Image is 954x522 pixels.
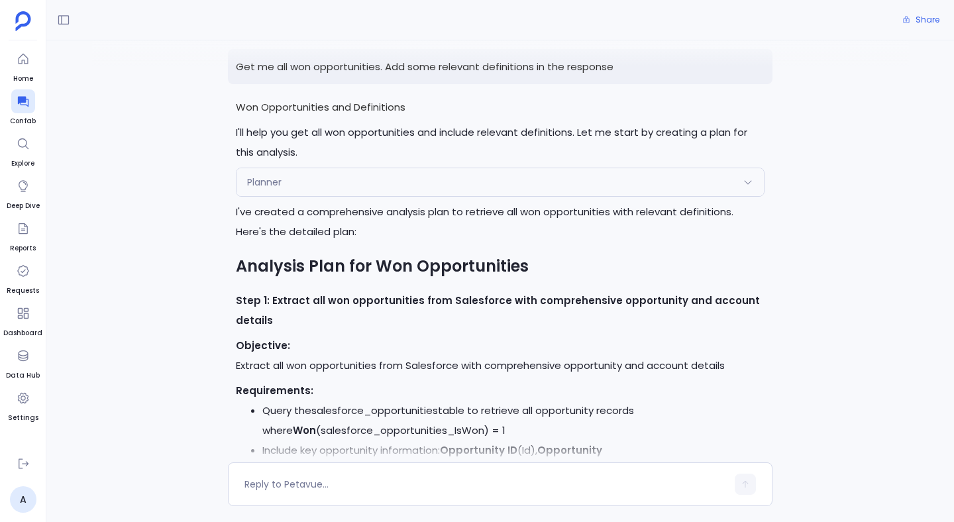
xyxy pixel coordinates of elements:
[236,384,313,397] strong: Requirements:
[11,74,35,84] span: Home
[236,339,290,352] strong: Objective:
[7,259,39,296] a: Requests
[894,11,947,29] button: Share
[236,97,765,117] p: Won Opportunities and Definitions
[247,176,282,189] span: Planner
[3,328,42,339] span: Dashboard
[11,47,35,84] a: Home
[236,293,760,327] strong: Step 1: Extract all won opportunities from Salesforce with comprehensive opportunity and account ...
[6,370,40,381] span: Data Hub
[8,386,38,423] a: Settings
[11,158,35,169] span: Explore
[11,132,35,169] a: Explore
[293,423,316,437] strong: Won
[15,11,31,31] img: petavue logo
[7,286,39,296] span: Requests
[10,116,36,127] span: Confab
[311,403,438,417] code: salesforce_opportunities
[7,201,40,211] span: Deep Dive
[6,344,40,381] a: Data Hub
[10,243,36,254] span: Reports
[10,89,36,127] a: Confab
[916,15,939,25] span: Share
[236,202,765,242] p: I've created a comprehensive analysis plan to retrieve all won opportunities with relevant defini...
[7,174,40,211] a: Deep Dive
[10,486,36,513] a: A
[3,301,42,339] a: Dashboard
[262,401,765,441] li: Query the table to retrieve all opportunity records where (salesforce_opportunities_IsWon) = 1
[236,123,765,162] p: I'll help you get all won opportunities and include relevant definitions. Let me start by creatin...
[236,250,765,283] h2: Analysis Plan for Won Opportunities
[236,336,765,376] p: Extract all won opportunities from Salesforce with comprehensive opportunity and account details
[10,217,36,254] a: Reports
[8,413,38,423] span: Settings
